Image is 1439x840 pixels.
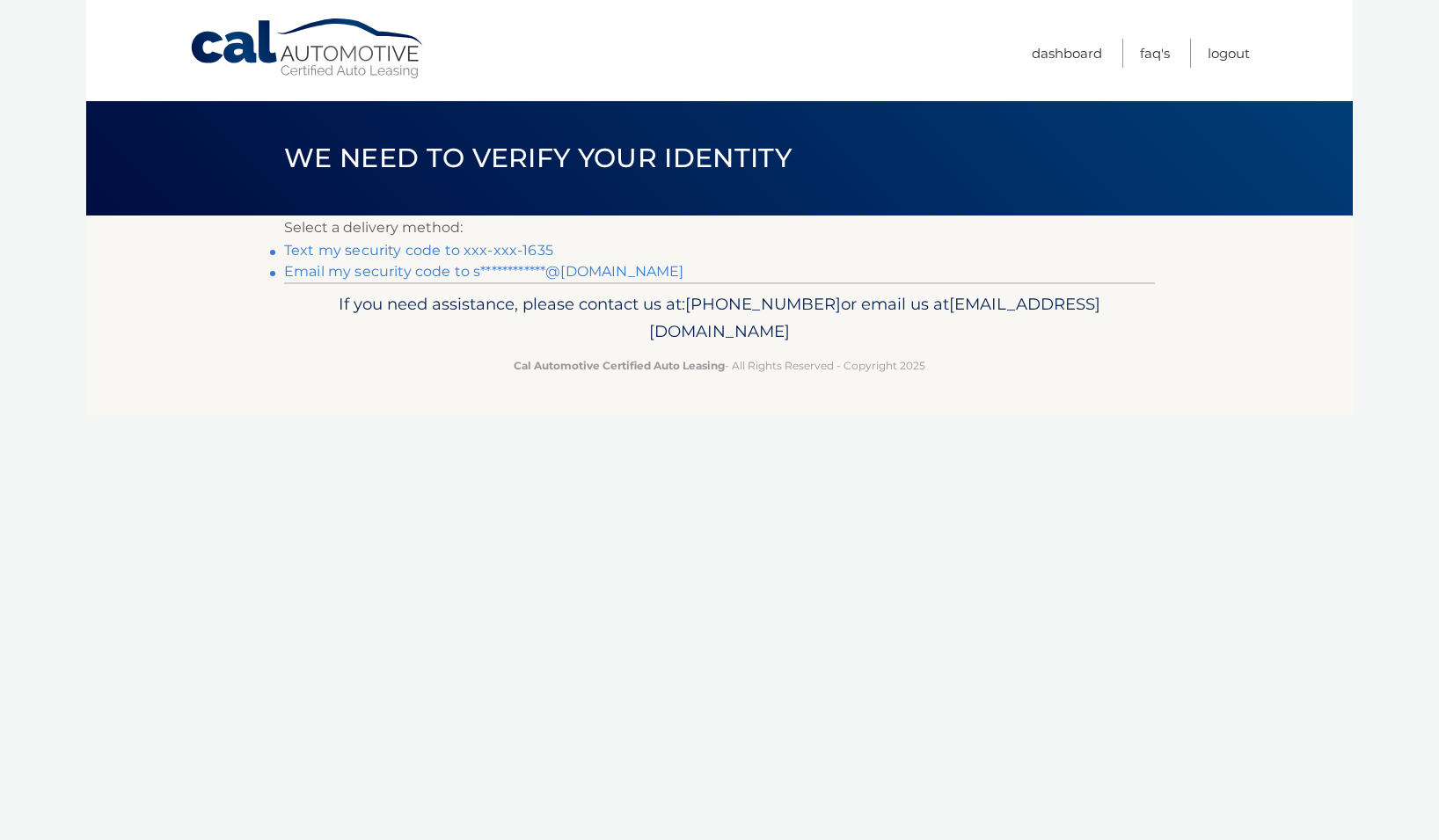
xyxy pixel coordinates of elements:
p: - All Rights Reserved - Copyright 2025 [296,356,1143,375]
a: Cal Automotive [189,18,427,80]
a: FAQ's [1140,39,1170,68]
p: Select a delivery method: [284,215,1155,240]
a: Logout [1208,39,1250,68]
a: Dashboard [1032,39,1102,68]
span: We need to verify your identity [284,142,792,174]
strong: Cal Automotive Certified Auto Leasing [514,359,725,372]
p: If you need assistance, please contact us at: or email us at [296,290,1143,347]
a: Text my security code to xxx-xxx-1635 [284,242,553,259]
span: [PHONE_NUMBER] [685,294,841,314]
